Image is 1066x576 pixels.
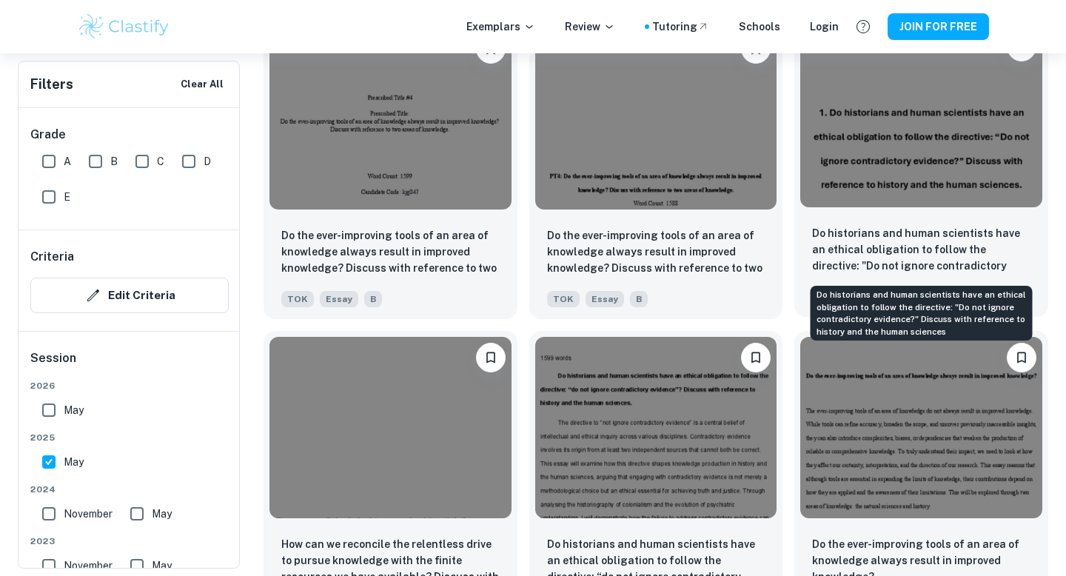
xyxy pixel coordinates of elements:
button: Edit Criteria [30,278,229,313]
span: 2025 [30,431,229,444]
span: TOK [547,291,580,307]
a: Tutoring [652,19,709,35]
span: Essay [586,291,624,307]
h6: Filters [30,74,73,95]
span: 2023 [30,535,229,548]
span: TOK [281,291,314,307]
button: Clear All [177,73,227,96]
span: November [64,506,113,522]
img: TOK Essay example thumbnail: Do the ever-improving tools of an area o [800,337,1042,518]
img: TOK Essay example thumbnail: Do the ever-improving tools of an area o [535,28,777,210]
span: Essay [320,291,358,307]
span: May [64,454,84,470]
span: May [152,506,172,522]
span: C [157,153,164,170]
span: E [64,189,70,205]
span: May [64,402,84,418]
img: Clastify logo [77,12,171,41]
span: 2026 [30,379,229,392]
button: Please log in to bookmark exemplars [1007,343,1036,372]
a: Please log in to bookmark exemplarsDo the ever-improving tools of an area of knowledge always res... [264,22,517,319]
button: Please log in to bookmark exemplars [741,343,771,372]
p: Do the ever-improving tools of an area of knowledge always result in improved knowledge? Discuss ... [281,227,500,278]
span: D [204,153,211,170]
span: B [630,291,648,307]
p: Exemplars [466,19,535,35]
p: Do historians and human scientists have an ethical obligation to follow the directive: "Do not ig... [812,225,1030,275]
a: Please log in to bookmark exemplarsDo the ever-improving tools of an area of knowledge always res... [529,22,783,319]
img: TOK Essay example thumbnail: How can we reconcile the relentless dri [269,337,512,518]
span: 2024 [30,483,229,496]
span: B [110,153,118,170]
button: Please log in to bookmark exemplars [476,343,506,372]
h6: Session [30,349,229,379]
img: TOK Essay example thumbnail: Do the ever-improving tools of an area o [269,28,512,210]
h6: Grade [30,126,229,144]
button: Help and Feedback [851,14,876,39]
button: JOIN FOR FREE [888,13,989,40]
p: Review [565,19,615,35]
a: Login [810,19,839,35]
a: Please log in to bookmark exemplarsDo historians and human scientists have an ethical obligation ... [794,22,1048,319]
span: A [64,153,71,170]
h6: Criteria [30,248,74,266]
a: Schools [739,19,780,35]
img: TOK Essay example thumbnail: Do historians and human scientists have [800,26,1042,207]
div: Do historians and human scientists have an ethical obligation to follow the directive: "Do not ig... [811,286,1033,341]
img: TOK Essay example thumbnail: Do historians and human scientists have [535,337,777,518]
span: May [152,557,172,574]
p: Do the ever-improving tools of an area of knowledge always result in improved knowledge? Discuss ... [547,227,765,278]
span: November [64,557,113,574]
span: B [364,291,382,307]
